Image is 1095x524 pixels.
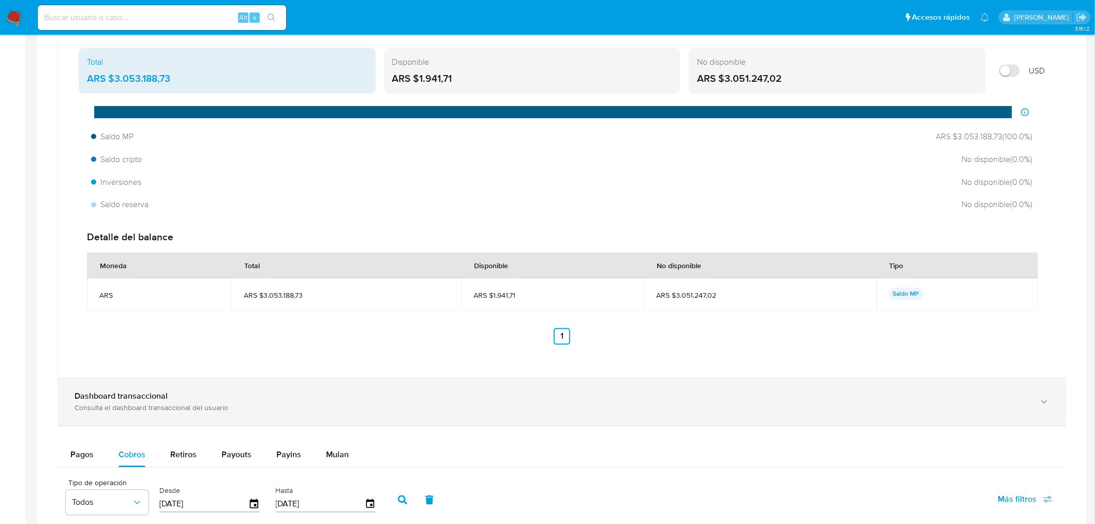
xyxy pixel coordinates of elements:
[1014,12,1073,22] p: ludmila.lanatti@mercadolibre.com
[253,12,256,22] span: s
[981,13,989,22] a: Notificaciones
[261,10,282,25] button: search-icon
[912,12,970,23] span: Accesos rápidos
[1075,24,1090,33] span: 3.161.2
[239,12,247,22] span: Alt
[1076,12,1087,23] a: Salir
[38,11,286,24] input: Buscar usuario o caso...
